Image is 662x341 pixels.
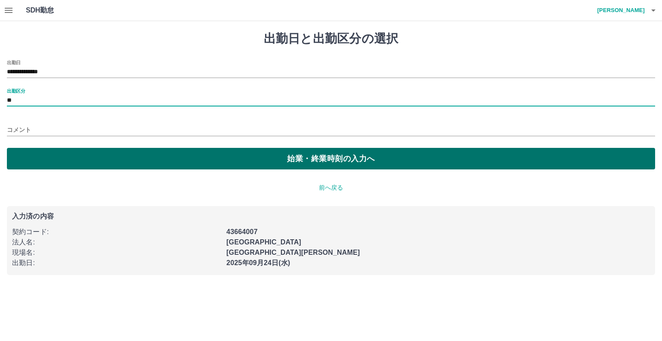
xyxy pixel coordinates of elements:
[12,213,650,220] p: 入力済の内容
[12,258,221,268] p: 出勤日 :
[12,227,221,237] p: 契約コード :
[226,249,360,256] b: [GEOGRAPHIC_DATA][PERSON_NAME]
[7,148,655,169] button: 始業・終業時刻の入力へ
[226,238,301,246] b: [GEOGRAPHIC_DATA]
[12,237,221,247] p: 法人名 :
[7,31,655,46] h1: 出勤日と出勤区分の選択
[7,183,655,192] p: 前へ戻る
[7,88,25,94] label: 出勤区分
[226,259,290,266] b: 2025年09月24日(水)
[12,247,221,258] p: 現場名 :
[226,228,257,235] b: 43664007
[7,59,21,66] label: 出勤日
